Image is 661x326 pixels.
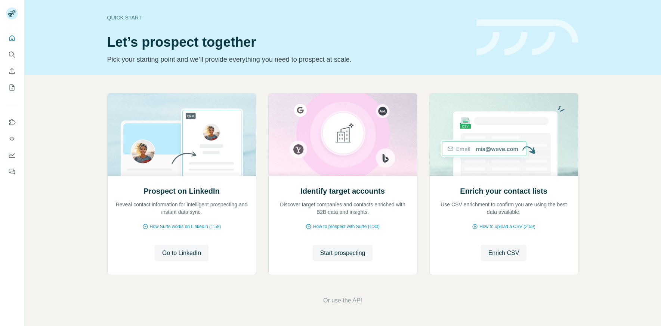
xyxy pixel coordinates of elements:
span: Enrich CSV [488,249,519,258]
button: Enrich CSV [481,245,527,261]
p: Pick your starting point and we’ll provide everything you need to prospect at scale. [107,54,467,65]
div: Quick start [107,14,467,21]
button: Use Surfe API [6,132,18,145]
span: Start prospecting [320,249,365,258]
button: Go to LinkedIn [155,245,209,261]
button: My lists [6,81,18,94]
span: How Surfe works on LinkedIn (1:58) [150,223,221,230]
button: Use Surfe on LinkedIn [6,116,18,129]
p: Discover target companies and contacts enriched with B2B data and insights. [276,201,410,216]
img: Identify target accounts [268,93,417,176]
p: Use CSV enrichment to confirm you are using the best data available. [437,201,571,216]
h2: Identify target accounts [300,186,385,196]
button: Or use the API [323,296,362,305]
h2: Prospect on LinkedIn [143,186,219,196]
button: Feedback [6,165,18,178]
img: Prospect on LinkedIn [107,93,256,176]
button: Search [6,48,18,61]
h1: Let’s prospect together [107,35,467,50]
span: How to prospect with Surfe (1:30) [313,223,380,230]
h2: Enrich your contact lists [460,186,547,196]
p: Reveal contact information for intelligent prospecting and instant data sync. [115,201,248,216]
img: banner [476,19,578,56]
button: Dashboard [6,148,18,162]
button: Start prospecting [313,245,373,261]
span: How to upload a CSV (2:59) [479,223,535,230]
img: Enrich your contact lists [429,93,578,176]
button: Enrich CSV [6,64,18,78]
span: Go to LinkedIn [162,249,201,258]
button: Quick start [6,31,18,45]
